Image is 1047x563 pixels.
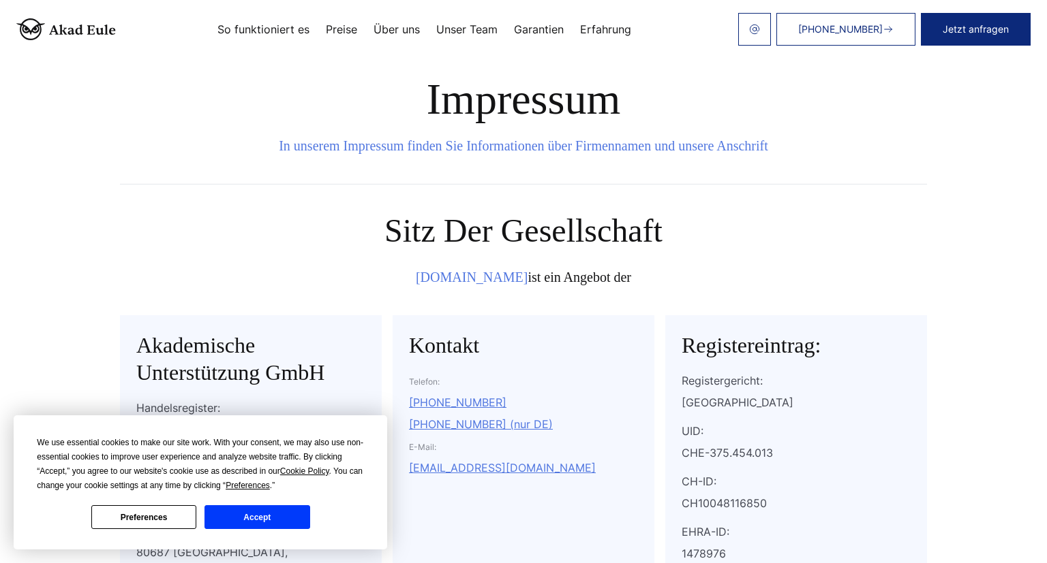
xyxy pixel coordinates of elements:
a: Erfahrung [580,24,631,35]
div: We use essential cookies to make our site work. With your consent, we may also use non-essential ... [37,436,364,493]
p: EHRA-ID: [682,521,911,543]
img: logo [16,18,116,40]
a: [PHONE_NUMBER] [409,396,506,409]
h2: Sitz der Gesellschaft [120,212,927,250]
div: Cookie Consent Prompt [14,415,387,549]
div: CHE-375.454.013 [682,442,911,464]
a: [DOMAIN_NAME] [416,270,528,285]
button: Preferences [91,505,196,529]
h1: Impressum [120,75,927,124]
button: Jetzt anfragen [921,13,1031,46]
img: email [749,24,760,35]
p: UID: [682,420,911,442]
p: CH-ID: [682,470,911,492]
p: Registergericht: [682,370,911,391]
button: Accept [204,505,309,529]
h2: Akademische Unterstützung GmbH [136,332,365,386]
a: [PHONE_NUMBER] [776,13,915,46]
span: Preferences [226,481,270,490]
div: [GEOGRAPHIC_DATA] [682,391,911,413]
div: ist ein Angebot der [120,266,927,288]
a: Über uns [374,24,420,35]
span: E-Mail: [409,442,436,452]
p: Handelsregister: [136,397,365,419]
span: [PHONE_NUMBER] [798,24,883,35]
a: So funktioniert es [217,24,309,35]
span: Cookie Policy [280,466,329,476]
a: Unser Team [436,24,498,35]
span: Telefon: [409,376,440,387]
a: Preise [326,24,357,35]
a: [EMAIL_ADDRESS][DOMAIN_NAME] [409,461,596,474]
a: Garantien [514,24,564,35]
div: In unserem Impressum finden Sie Informationen über Firmennamen und unsere Anschrift [120,135,927,157]
a: [PHONE_NUMBER] (nur DE) [409,417,553,431]
div: CH10048116850 [682,492,911,514]
h2: Registereintrag: [682,332,911,359]
h2: Kontakt [409,332,638,359]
